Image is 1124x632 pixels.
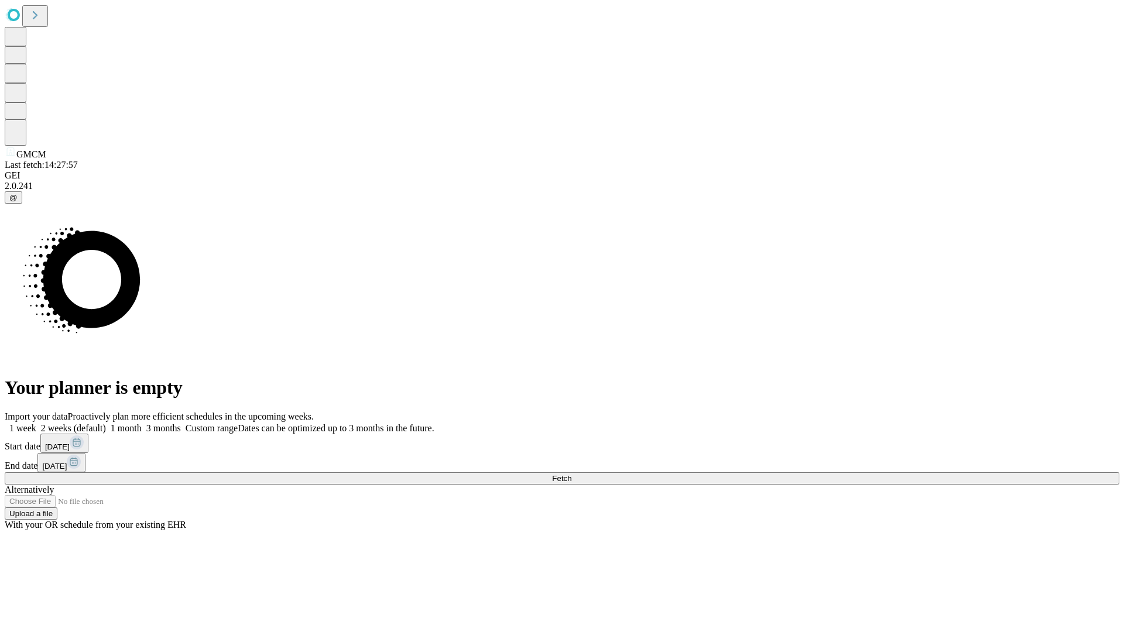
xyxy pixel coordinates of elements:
[16,149,46,159] span: GMCM
[5,170,1119,181] div: GEI
[5,160,78,170] span: Last fetch: 14:27:57
[5,485,54,494] span: Alternatively
[552,474,571,483] span: Fetch
[5,472,1119,485] button: Fetch
[5,377,1119,399] h1: Your planner is empty
[5,191,22,204] button: @
[37,453,85,472] button: [DATE]
[68,411,314,421] span: Proactively plan more efficient schedules in the upcoming weeks.
[45,442,70,451] span: [DATE]
[41,423,106,433] span: 2 weeks (default)
[40,434,88,453] button: [DATE]
[5,520,186,530] span: With your OR schedule from your existing EHR
[9,423,36,433] span: 1 week
[146,423,181,433] span: 3 months
[238,423,434,433] span: Dates can be optimized up to 3 months in the future.
[5,507,57,520] button: Upload a file
[5,181,1119,191] div: 2.0.241
[5,453,1119,472] div: End date
[5,411,68,421] span: Import your data
[186,423,238,433] span: Custom range
[42,462,67,470] span: [DATE]
[9,193,18,202] span: @
[111,423,142,433] span: 1 month
[5,434,1119,453] div: Start date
